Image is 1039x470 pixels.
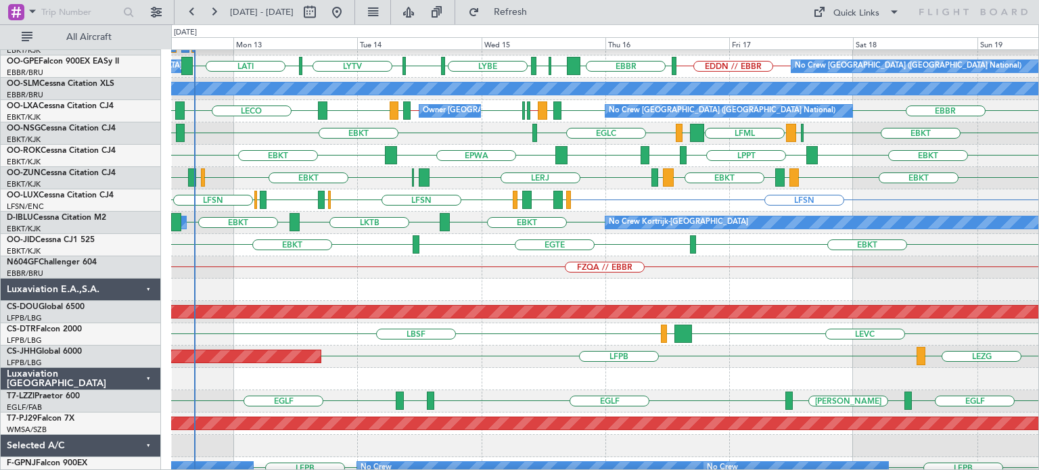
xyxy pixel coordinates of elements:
[7,90,43,100] a: EBBR/BRU
[7,102,114,110] a: OO-LXACessna Citation CJ4
[7,236,35,244] span: OO-JID
[7,169,41,177] span: OO-ZUN
[605,37,729,49] div: Thu 16
[233,37,357,49] div: Mon 13
[7,303,39,311] span: CS-DOU
[35,32,143,42] span: All Aircraft
[7,45,41,55] a: EBKT/KJK
[482,37,605,49] div: Wed 15
[7,102,39,110] span: OO-LXA
[7,335,42,346] a: LFPB/LBG
[7,80,114,88] a: OO-SLMCessna Citation XLS
[7,246,41,256] a: EBKT/KJK
[7,258,97,266] a: N604GFChallenger 604
[7,303,85,311] a: CS-DOUGlobal 6500
[7,258,39,266] span: N604GF
[423,101,605,121] div: Owner [GEOGRAPHIC_DATA]-[GEOGRAPHIC_DATA]
[7,348,36,356] span: CS-JHH
[7,80,39,88] span: OO-SLM
[7,169,116,177] a: OO-ZUNCessna Citation CJ4
[7,68,43,78] a: EBBR/BRU
[7,191,39,199] span: OO-LUX
[7,415,74,423] a: T7-PJ29Falcon 7X
[833,7,879,20] div: Quick Links
[7,191,114,199] a: OO-LUXCessna Citation CJ4
[7,402,42,413] a: EGLF/FAB
[7,313,42,323] a: LFPB/LBG
[7,147,41,155] span: OO-ROK
[230,6,294,18] span: [DATE] - [DATE]
[806,1,906,23] button: Quick Links
[7,124,41,133] span: OO-NSG
[482,7,539,17] span: Refresh
[7,459,36,467] span: F-GPNJ
[7,157,41,167] a: EBKT/KJK
[7,236,95,244] a: OO-JIDCessna CJ1 525
[7,425,47,435] a: WMSA/SZB
[41,2,119,22] input: Trip Number
[7,57,119,66] a: OO-GPEFalcon 900EX EASy II
[7,348,82,356] a: CS-JHHGlobal 6000
[7,57,39,66] span: OO-GPE
[7,224,41,234] a: EBKT/KJK
[7,214,106,222] a: D-IBLUCessna Citation M2
[15,26,147,48] button: All Aircraft
[7,325,82,333] a: CS-DTRFalcon 2000
[7,112,41,122] a: EBKT/KJK
[7,214,33,222] span: D-IBLU
[7,124,116,133] a: OO-NSGCessna Citation CJ4
[7,415,37,423] span: T7-PJ29
[174,27,197,39] div: [DATE]
[729,37,853,49] div: Fri 17
[7,392,34,400] span: T7-LZZI
[853,37,977,49] div: Sat 18
[7,358,42,368] a: LFPB/LBG
[7,179,41,189] a: EBKT/KJK
[7,392,80,400] a: T7-LZZIPraetor 600
[7,459,87,467] a: F-GPNJFalcon 900EX
[7,325,36,333] span: CS-DTR
[7,268,43,279] a: EBBR/BRU
[110,37,233,49] div: Sun 12
[7,147,116,155] a: OO-ROKCessna Citation CJ4
[462,1,543,23] button: Refresh
[357,37,481,49] div: Tue 14
[7,202,44,212] a: LFSN/ENC
[7,135,41,145] a: EBKT/KJK
[609,212,748,233] div: No Crew Kortrijk-[GEOGRAPHIC_DATA]
[795,56,1021,76] div: No Crew [GEOGRAPHIC_DATA] ([GEOGRAPHIC_DATA] National)
[609,101,835,121] div: No Crew [GEOGRAPHIC_DATA] ([GEOGRAPHIC_DATA] National)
